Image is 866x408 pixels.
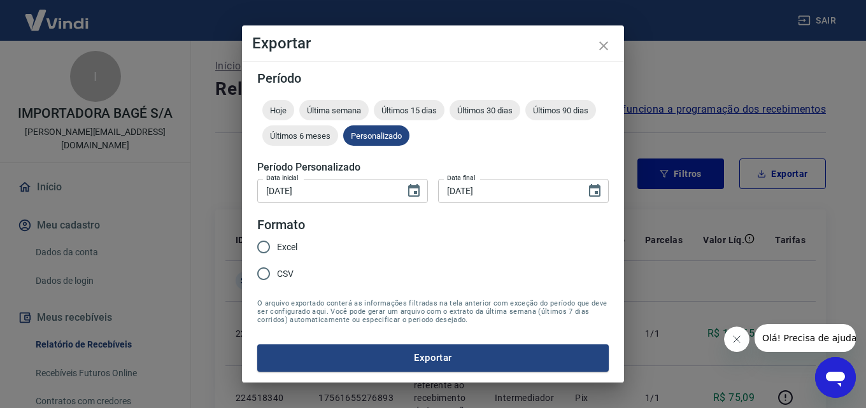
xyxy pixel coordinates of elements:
[277,241,297,254] span: Excel
[343,125,409,146] div: Personalizado
[262,100,294,120] div: Hoje
[299,100,369,120] div: Última semana
[262,131,338,141] span: Últimos 6 meses
[374,100,444,120] div: Últimos 15 dias
[257,299,609,324] span: O arquivo exportado conterá as informações filtradas na tela anterior com exceção do período que ...
[257,216,305,234] legend: Formato
[815,357,856,398] iframe: Botão para abrir a janela de mensagens
[257,344,609,371] button: Exportar
[262,125,338,146] div: Últimos 6 meses
[724,327,749,352] iframe: Fechar mensagem
[438,179,577,202] input: DD/MM/YYYY
[252,36,614,51] h4: Exportar
[8,9,107,19] span: Olá! Precisa de ajuda?
[343,131,409,141] span: Personalizado
[588,31,619,61] button: close
[257,161,609,174] h5: Período Personalizado
[525,100,596,120] div: Últimos 90 dias
[582,178,607,204] button: Choose date, selected date is 25 de ago de 2025
[277,267,294,281] span: CSV
[525,106,596,115] span: Últimos 90 dias
[374,106,444,115] span: Últimos 15 dias
[262,106,294,115] span: Hoje
[257,72,609,85] h5: Período
[401,178,427,204] button: Choose date, selected date is 9 de ago de 2025
[450,106,520,115] span: Últimos 30 dias
[450,100,520,120] div: Últimos 30 dias
[447,173,476,183] label: Data final
[257,179,396,202] input: DD/MM/YYYY
[299,106,369,115] span: Última semana
[755,324,856,352] iframe: Mensagem da empresa
[266,173,299,183] label: Data inicial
